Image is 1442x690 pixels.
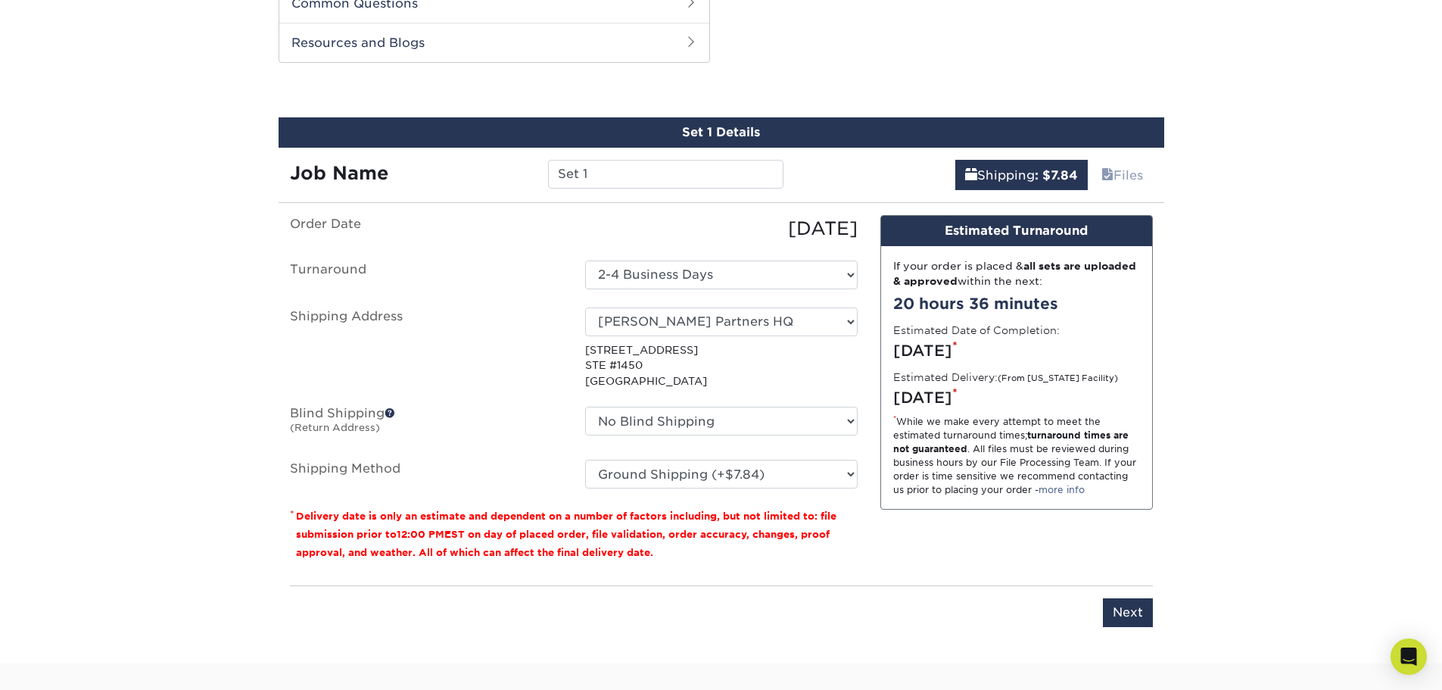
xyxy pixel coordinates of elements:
h2: Resources and Blogs [279,23,709,62]
input: Enter a job name [548,160,783,189]
div: Set 1 Details [279,117,1164,148]
div: While we make every attempt to meet the estimated turnaround times; . All files must be reviewed ... [893,415,1140,497]
small: (Return Address) [290,422,380,433]
iframe: Google Customer Reviews [4,644,129,685]
label: Shipping Address [279,308,574,389]
label: Estimated Date of Completion: [893,323,1060,338]
div: [DATE] [893,386,1140,409]
label: Estimated Delivery: [893,370,1118,385]
strong: turnaround times are not guaranteed [893,429,1129,454]
span: 12:00 PM [397,529,444,540]
label: Order Date [279,215,574,242]
span: shipping [965,168,977,183]
small: Delivery date is only an estimate and dependent on a number of factors including, but not limited... [296,510,836,558]
input: Next [1103,598,1153,627]
a: Files [1092,160,1153,190]
strong: Job Name [290,162,388,184]
small: (From [US_STATE] Facility) [998,373,1118,383]
div: If your order is placed & within the next: [893,258,1140,289]
div: Open Intercom Messenger [1391,638,1427,675]
div: [DATE] [893,339,1140,362]
a: more info [1039,484,1085,495]
div: Estimated Turnaround [881,216,1152,246]
label: Shipping Method [279,460,574,489]
div: [DATE] [574,215,869,242]
label: Turnaround [279,261,574,289]
a: Shipping: $7.84 [955,160,1088,190]
label: Blind Shipping [279,407,574,442]
p: [STREET_ADDRESS] STE #1450 [GEOGRAPHIC_DATA] [585,342,858,389]
div: 20 hours 36 minutes [893,292,1140,315]
b: : $7.84 [1035,168,1078,183]
span: files [1101,168,1113,183]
